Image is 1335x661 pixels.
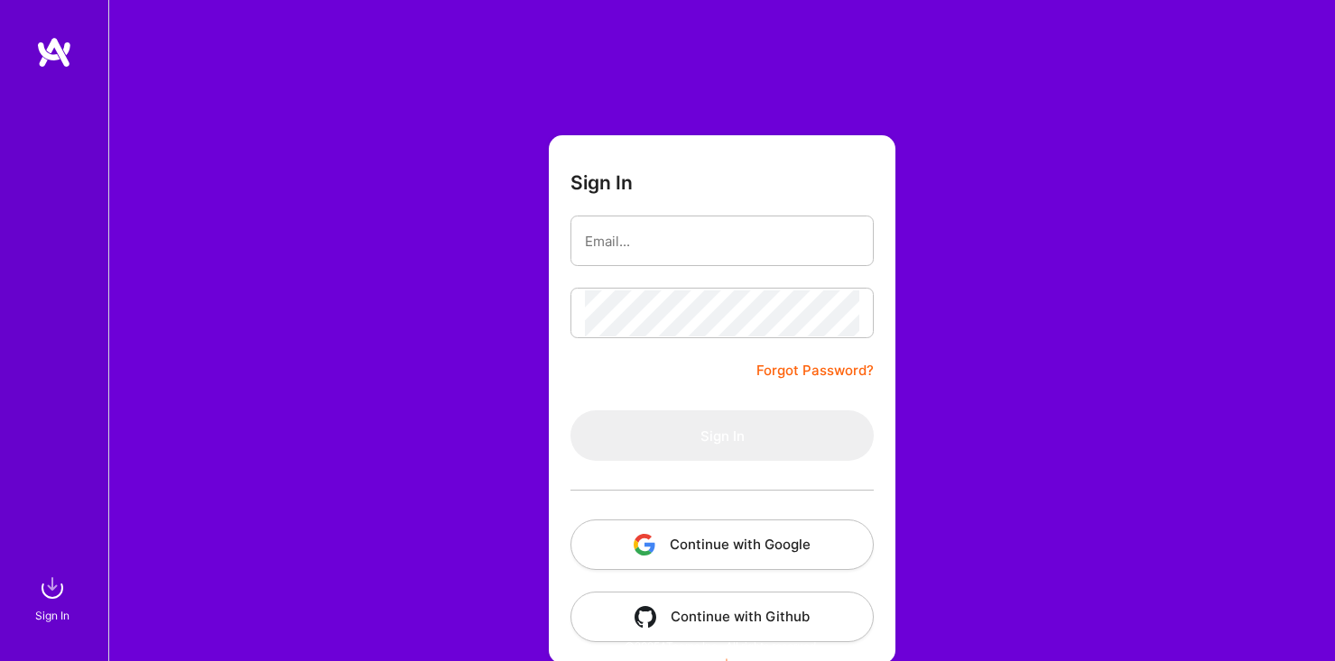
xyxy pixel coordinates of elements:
a: Forgot Password? [756,360,874,381]
a: sign inSign In [38,570,70,625]
button: Continue with Github [570,592,874,642]
input: Email... [585,218,859,264]
button: Continue with Google [570,519,874,570]
img: logo [36,36,72,69]
h3: Sign In [570,171,633,194]
button: Sign In [570,410,874,461]
img: sign in [34,570,70,606]
img: icon [634,534,655,555]
div: Sign In [35,606,70,625]
img: icon [635,606,656,628]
